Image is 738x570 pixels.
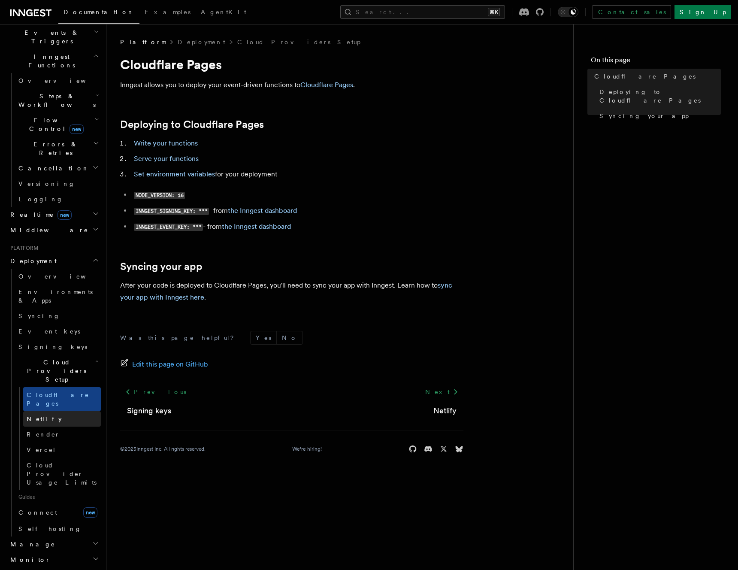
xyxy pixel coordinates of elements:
[7,555,51,564] span: Monitor
[15,504,101,521] a: Connectnew
[132,358,208,370] span: Edit this page on GitHub
[7,210,72,219] span: Realtime
[292,446,322,452] a: We're hiring!
[433,405,457,417] a: Netlify
[7,552,101,567] button: Monitor
[70,124,84,134] span: new
[7,207,101,222] button: Realtimenew
[340,5,505,19] button: Search...⌘K
[420,384,463,400] a: Next
[15,308,101,324] a: Syncing
[18,343,87,350] span: Signing keys
[222,222,291,230] a: the Inngest dashboard
[18,77,107,84] span: Overview
[7,49,101,73] button: Inngest Functions
[120,261,203,273] a: Syncing your app
[558,7,578,17] button: Toggle dark mode
[18,180,75,187] span: Versioning
[596,84,721,108] a: Deploying to Cloudflare Pages
[134,155,199,163] a: Serve your functions
[196,3,251,23] a: AgentKit
[15,358,95,384] span: Cloud Providers Setup
[15,140,93,157] span: Errors & Retries
[120,446,206,452] div: © 2025 Inngest Inc. All rights reserved.
[15,339,101,355] a: Signing keys
[591,55,721,69] h4: On this page
[23,387,101,411] a: Cloudflare Pages
[599,88,721,105] span: Deploying to Cloudflare Pages
[201,9,246,15] span: AgentKit
[7,253,101,269] button: Deployment
[120,384,191,400] a: Previous
[145,9,191,15] span: Examples
[15,269,101,284] a: Overview
[674,5,731,19] a: Sign Up
[134,192,185,199] code: NODE_VERSION: 16
[594,72,696,81] span: Cloudflare Pages
[596,108,721,124] a: Syncing your app
[15,161,101,176] button: Cancellation
[15,490,101,504] span: Guides
[27,391,89,407] span: Cloudflare Pages
[58,3,139,24] a: Documentation
[7,52,93,70] span: Inngest Functions
[134,208,209,215] code: INNGEST_SIGNING_KEY: ***
[131,221,463,233] li: - from
[120,279,463,303] p: After your code is deployed to Cloudflare Pages, you'll need to sync your app with Inngest. Learn...
[120,358,208,370] a: Edit this page on GitHub
[15,521,101,537] a: Self hosting
[7,222,101,238] button: Middleware
[134,139,198,147] a: Write your functions
[18,509,57,516] span: Connect
[83,507,97,518] span: new
[120,57,463,72] h1: Cloudflare Pages
[139,3,196,23] a: Examples
[64,9,134,15] span: Documentation
[15,92,96,109] span: Steps & Workflows
[593,5,671,19] a: Contact sales
[7,226,88,234] span: Middleware
[488,8,500,16] kbd: ⌘K
[18,273,107,280] span: Overview
[7,269,101,537] div: Deployment
[134,224,203,231] code: INNGEST_EVENT_KEY: ***
[15,88,101,112] button: Steps & Workflows
[591,69,721,84] a: Cloudflare Pages
[15,355,101,387] button: Cloud Providers Setup
[251,331,276,344] button: Yes
[15,112,101,136] button: Flow Controlnew
[15,191,101,207] a: Logging
[15,387,101,490] div: Cloud Providers Setup
[120,334,240,342] p: Was this page helpful?
[120,79,463,91] p: Inngest allows you to deploy your event-driven functions to .
[23,411,101,427] a: Netlify
[23,442,101,458] a: Vercel
[27,446,56,453] span: Vercel
[7,257,57,265] span: Deployment
[18,328,80,335] span: Event keys
[15,136,101,161] button: Errors & Retries
[27,431,60,438] span: Render
[7,28,94,45] span: Events & Triggers
[277,331,302,344] button: No
[23,458,101,490] a: Cloud Provider Usage Limits
[18,288,93,304] span: Environments & Apps
[15,176,101,191] a: Versioning
[7,245,39,252] span: Platform
[134,170,215,178] a: Set environment variables
[300,81,353,89] a: Cloudflare Pages
[237,38,360,46] a: Cloud Providers Setup
[15,116,94,133] span: Flow Control
[131,168,463,180] li: for your deployment
[7,540,55,549] span: Manage
[18,312,60,319] span: Syncing
[127,405,171,417] a: Signing keys
[15,284,101,308] a: Environments & Apps
[7,537,101,552] button: Manage
[57,210,72,220] span: new
[18,196,63,203] span: Logging
[599,112,689,120] span: Syncing your app
[15,73,101,88] a: Overview
[27,415,62,422] span: Netlify
[120,118,264,130] a: Deploying to Cloudflare Pages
